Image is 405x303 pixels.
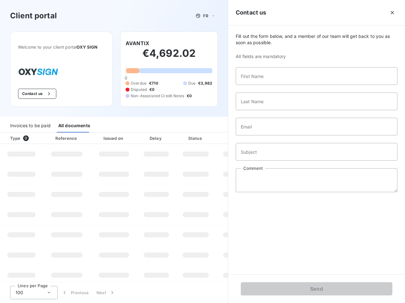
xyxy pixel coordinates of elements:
[131,93,184,99] span: Non-Associated Credit Notes
[18,89,56,99] button: Contact us
[16,289,23,296] span: 100
[125,75,127,80] span: 0
[236,67,397,85] input: placeholder
[10,119,51,133] div: Invoices to be paid
[6,135,41,141] div: Type
[236,33,397,46] span: Fill out the form below, and a member of our team will get back to you as soon as possible.
[138,135,174,141] div: Delay
[55,136,77,141] div: Reference
[18,65,59,79] img: Company logo
[58,286,93,299] button: Previous
[217,135,258,141] div: Amount
[236,8,266,17] h5: Contact us
[77,45,97,50] span: OXY SIGN
[131,87,147,92] span: Disputed
[236,118,397,135] input: placeholder
[58,119,90,133] div: All documents
[198,80,212,86] span: €3,982
[236,53,397,60] span: All fields are mandatory
[126,47,212,66] h2: €4,692.02
[241,282,392,295] button: Send
[187,93,192,99] span: €0
[149,80,158,86] span: €710
[10,10,57,21] h3: Client portal
[149,87,154,92] span: €0
[126,39,149,47] h6: AVANTIX
[92,135,136,141] div: Issued on
[23,135,29,141] span: 0
[188,80,196,86] span: Due
[236,92,397,110] input: placeholder
[236,143,397,161] input: placeholder
[18,45,105,50] span: Welcome to your client portal
[203,13,208,18] span: FR
[93,286,119,299] button: Next
[177,135,215,141] div: Status
[131,80,146,86] span: Overdue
